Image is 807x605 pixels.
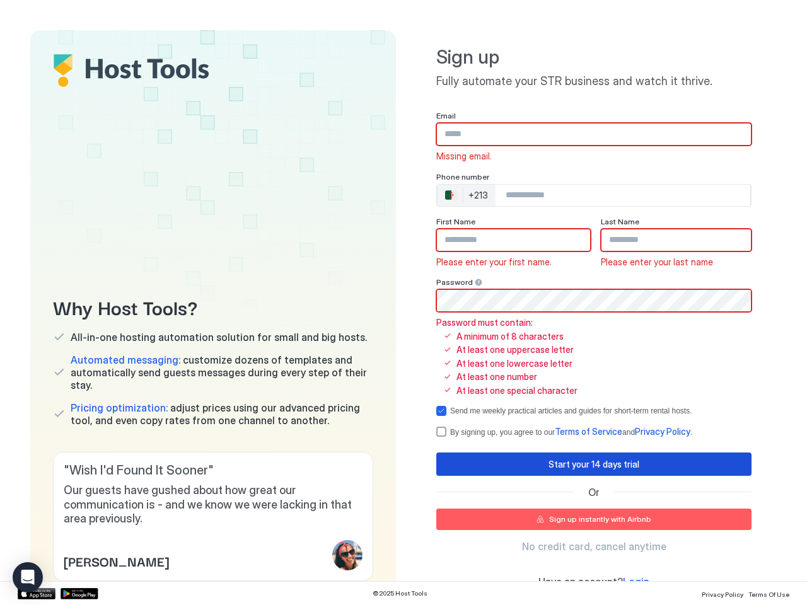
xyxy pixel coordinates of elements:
[496,184,750,207] input: Phone Number input
[13,562,43,592] div: Open Intercom Messenger
[555,427,622,437] a: Terms of Service
[456,371,537,383] span: At least one number
[436,452,752,476] button: Start your 14 days trial
[468,190,488,201] div: +213
[18,588,55,599] a: App Store
[522,540,666,553] span: No credit card, cancel anytime
[436,217,475,226] span: First Name
[436,406,752,416] div: optOut
[436,509,752,530] button: Sign up instantly with Airbnb
[601,229,752,251] input: Input Field
[538,575,623,588] span: Have an account?
[450,426,692,437] div: By signing up, you agree to our and .
[635,427,690,437] a: Privacy Policy
[549,458,639,471] div: Start your 14 days trial
[436,277,473,287] span: Password
[436,45,752,69] span: Sign up
[71,331,367,343] span: All-in-one hosting automation solution for small and big hosts.
[61,588,98,599] a: Google Play Store
[71,354,373,391] span: customize dozens of templates and automatically send guests messages during every step of their s...
[456,385,578,396] span: At least one special character
[64,551,169,570] span: [PERSON_NAME]
[436,74,752,89] span: Fully automate your STR business and watch it thrive.
[438,185,496,206] div: Countries button
[702,591,743,598] span: Privacy Policy
[332,540,363,570] div: profile
[635,426,690,437] span: Privacy Policy
[64,483,363,526] span: Our guests have gushed about how great our communication is - and we know we were lacking in that...
[71,401,168,414] span: Pricing optimization:
[456,358,572,369] span: At least one lowercase letter
[53,292,373,321] span: Why Host Tools?
[748,587,789,600] a: Terms Of Use
[748,591,789,598] span: Terms Of Use
[436,111,456,120] span: Email
[436,317,578,328] span: Password must contain:
[71,401,373,427] span: adjust prices using our advanced pricing tool, and even copy rates from one channel to another.
[456,344,574,355] span: At least one uppercase letter
[588,486,600,498] span: Or
[623,575,649,589] a: Login
[437,124,751,145] input: Input Field
[601,256,713,268] span: Please enter your last name
[436,256,552,268] span: Please enter your first name.
[71,354,180,366] span: Automated messaging:
[450,406,692,415] div: Send me weekly practical articles and guides for short-term rental hosts.
[64,463,363,478] span: " Wish I'd Found It Sooner "
[623,575,649,588] span: Login
[702,587,743,600] a: Privacy Policy
[436,426,752,437] div: termsPrivacy
[445,188,458,203] div: 🇩🇿
[436,151,492,162] span: Missing email.
[555,426,622,437] span: Terms of Service
[549,514,651,525] div: Sign up instantly with Airbnb
[437,290,751,311] input: Input Field
[456,331,564,342] span: A minimum of 8 characters
[437,229,590,251] input: Input Field
[436,172,489,181] span: Phone number
[601,217,639,226] span: Last Name
[373,589,427,597] span: © 2025 Host Tools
